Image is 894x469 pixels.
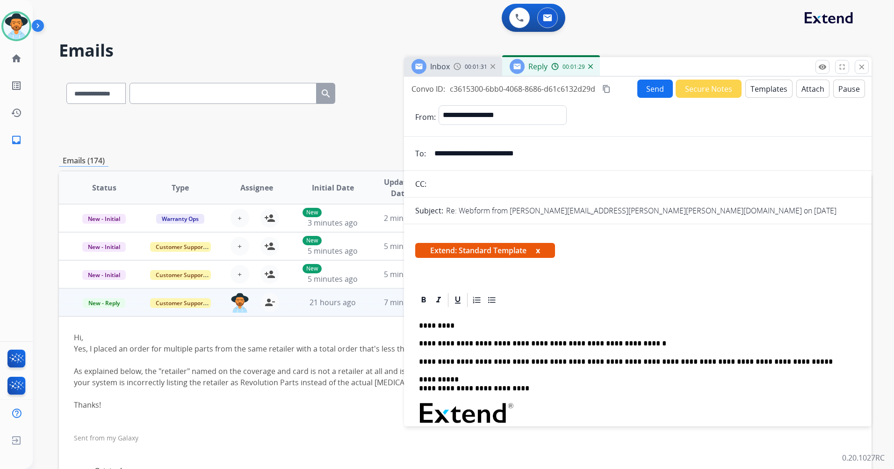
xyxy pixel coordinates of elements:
[676,80,742,98] button: Secure Notes
[92,182,116,193] span: Status
[415,111,436,123] p: From:
[238,213,242,224] span: +
[562,63,585,71] span: 00:01:29
[83,298,125,308] span: New - Reply
[303,264,322,273] p: New
[74,332,704,343] div: Hi,
[59,41,872,60] h2: Emails
[11,134,22,146] mat-icon: inbox
[415,205,443,216] p: Subject:
[384,213,434,223] span: 2 minutes ago
[312,182,354,193] span: Initial Date
[303,236,322,245] p: New
[432,293,446,307] div: Italic
[11,107,22,118] mat-icon: history
[150,298,211,308] span: Customer Support
[172,182,189,193] span: Type
[150,242,211,252] span: Customer Support
[74,343,704,354] div: Yes, I placed an order for multiple parts from the same retailer with a total order that's less t...
[379,176,421,199] span: Updated Date
[231,293,249,313] img: agent-avatar
[303,208,322,217] p: New
[310,297,356,308] span: 21 hours ago
[858,63,866,71] mat-icon: close
[415,148,426,159] p: To:
[485,293,499,307] div: Bullet List
[320,88,332,99] mat-icon: search
[384,297,434,308] span: 7 minutes ago
[833,80,865,98] button: Pause
[450,84,595,94] span: c3615300-6bb0-4068-8686-d61c6132d29d
[838,63,846,71] mat-icon: fullscreen
[11,80,22,91] mat-icon: list_alt
[470,293,484,307] div: Ordered List
[602,85,611,93] mat-icon: content_copy
[417,293,431,307] div: Bold
[264,241,275,252] mat-icon: person_add
[446,205,836,216] p: Re: Webform from [PERSON_NAME][EMAIL_ADDRESS][PERSON_NAME][PERSON_NAME][DOMAIN_NAME] on [DATE]
[231,209,249,227] button: +
[818,63,827,71] mat-icon: remove_red_eye
[74,399,704,410] div: Thanks!
[430,61,450,72] span: Inbox
[415,178,426,190] p: CC:
[384,269,434,279] span: 5 minutes ago
[150,270,211,280] span: Customer Support
[82,242,126,252] span: New - Initial
[264,269,275,280] mat-icon: person_add
[465,63,487,71] span: 00:01:31
[11,53,22,64] mat-icon: home
[308,246,358,256] span: 5 minutes ago
[74,433,704,443] div: Sent from my Galaxy
[842,452,885,463] p: 0.20.1027RC
[536,245,540,256] button: x
[796,80,829,98] button: Attach
[308,274,358,284] span: 5 minutes ago
[3,13,29,39] img: avatar
[231,237,249,256] button: +
[59,155,108,167] p: Emails (174)
[411,83,445,95] p: Convo ID:
[308,218,358,228] span: 3 minutes ago
[637,80,673,98] button: Send
[82,214,126,224] span: New - Initial
[384,241,434,251] span: 5 minutes ago
[240,182,273,193] span: Assignee
[238,269,242,280] span: +
[415,243,555,258] span: Extend: Standard Template
[156,214,204,224] span: Warranty Ops
[238,241,242,252] span: +
[745,80,793,98] button: Templates
[264,297,275,308] mat-icon: person_remove
[82,270,126,280] span: New - Initial
[451,293,465,307] div: Underline
[528,61,548,72] span: Reply
[74,366,704,388] div: As explained below, the "retailer" named on the coverage and card is not a retailer at all and is...
[231,265,249,284] button: +
[264,213,275,224] mat-icon: person_add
